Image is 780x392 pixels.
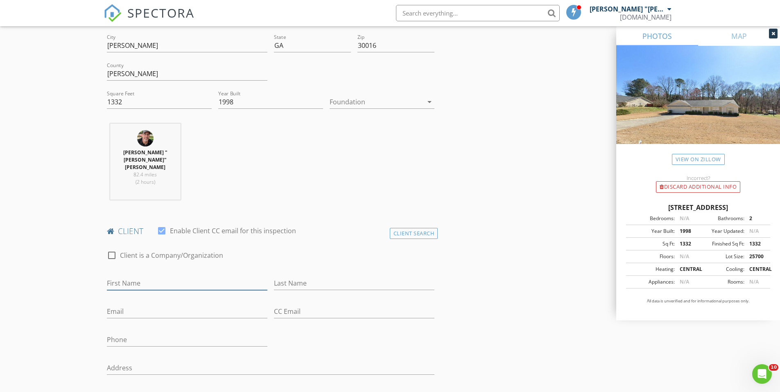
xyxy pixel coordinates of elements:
[698,253,744,260] div: Lot Size:
[698,228,744,235] div: Year Updated:
[698,215,744,222] div: Bathrooms:
[133,171,157,178] span: 82.4 miles
[396,5,560,21] input: Search everything...
[698,266,744,273] div: Cooling:
[629,215,675,222] div: Bedrooms:
[137,130,154,146] img: scott_webb_in_va_at_zoo_black_shirt_gray_cap_2021.jpg
[170,227,296,235] label: Enable Client CC email for this inspection
[629,253,675,260] div: Floors:
[698,240,744,248] div: Finished Sq Ft:
[629,228,675,235] div: Year Built:
[656,181,740,193] div: Discard Additional info
[629,266,675,273] div: Heating:
[616,175,780,181] div: Incorrect?
[616,46,780,164] img: streetview
[672,154,725,165] a: View on Zillow
[675,240,698,248] div: 1332
[698,26,780,46] a: MAP
[107,226,435,237] h4: client
[744,253,768,260] div: 25700
[104,4,122,22] img: The Best Home Inspection Software - Spectora
[629,278,675,286] div: Appliances:
[752,364,772,384] iframe: Intercom live chat
[120,251,223,259] label: Client is a Company/Organization
[626,203,770,212] div: [STREET_ADDRESS]
[136,178,155,185] span: (2 hours)
[680,278,689,285] span: N/A
[104,11,194,28] a: SPECTORA
[390,228,438,239] div: Client Search
[626,298,770,304] p: All data is unverified and for informational purposes only.
[744,215,768,222] div: 2
[680,215,689,222] span: N/A
[629,240,675,248] div: Sq Ft:
[749,228,759,234] span: N/A
[675,266,698,273] div: CENTRAL
[620,13,671,21] div: GeorgiaHomePros.com
[123,149,167,171] strong: [PERSON_NAME] "[PERSON_NAME]" [PERSON_NAME]
[590,5,665,13] div: [PERSON_NAME] "[PERSON_NAME]" [PERSON_NAME]
[698,278,744,286] div: Rooms:
[680,253,689,260] span: N/A
[616,26,698,46] a: PHOTOS
[127,4,194,21] span: SPECTORA
[749,278,759,285] span: N/A
[769,364,778,371] span: 10
[744,240,768,248] div: 1332
[425,97,434,107] i: arrow_drop_down
[744,266,768,273] div: CENTRAL
[675,228,698,235] div: 1998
